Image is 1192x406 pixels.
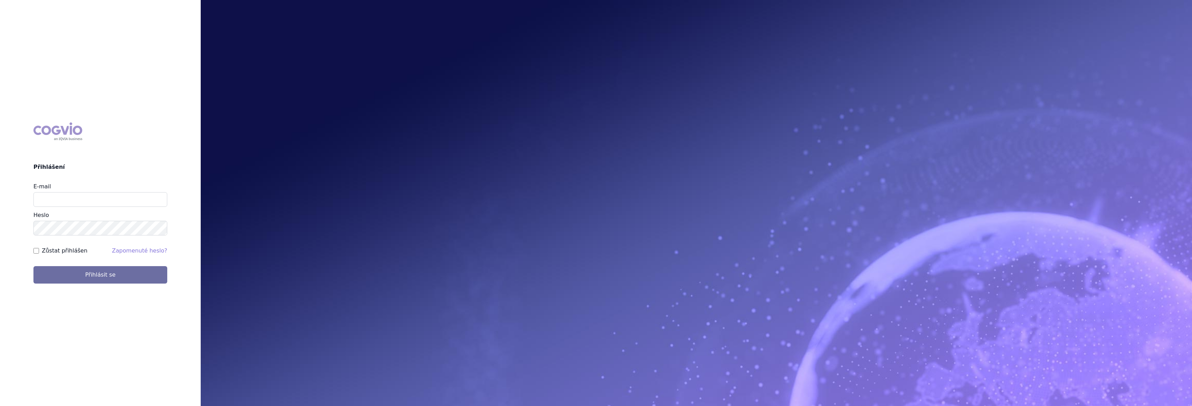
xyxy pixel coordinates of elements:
[33,212,49,218] label: Heslo
[112,247,167,254] a: Zapomenuté heslo?
[33,183,51,190] label: E-mail
[33,122,82,141] div: COGVIO
[33,266,167,284] button: Přihlásit se
[42,247,87,255] label: Zůstat přihlášen
[33,163,167,171] h2: Přihlášení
